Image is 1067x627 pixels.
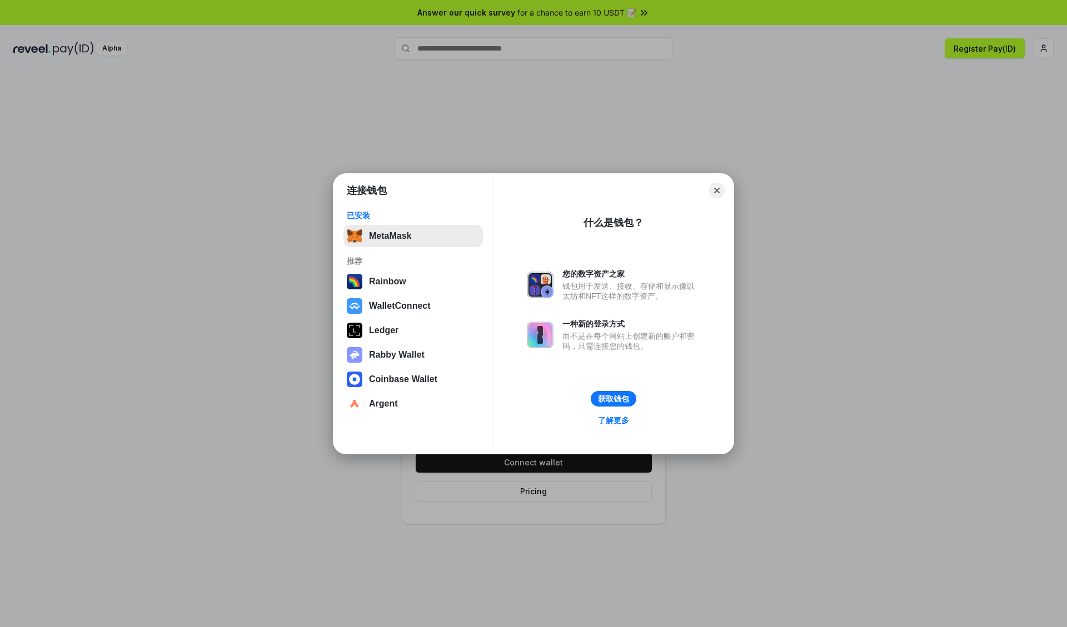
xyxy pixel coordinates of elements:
[562,331,700,351] div: 而不是在每个网站上创建新的账户和密码，只需连接您的钱包。
[369,325,398,335] div: Ledger
[343,393,483,415] button: Argent
[343,225,483,247] button: MetaMask
[527,322,554,348] img: svg+xml,%3Csvg%20xmlns%3D%22http%3A%2F%2Fwww.w3.org%2F2000%2Fsvg%22%20fill%3D%22none%22%20viewBox...
[369,374,437,384] div: Coinbase Wallet
[343,368,483,390] button: Coinbase Wallet
[347,184,387,197] h1: 连接钱包
[347,298,362,314] img: svg+xml,%3Csvg%20width%3D%2228%22%20height%3D%2228%22%20viewBox%3D%220%200%2028%2028%22%20fill%3D...
[347,396,362,412] img: svg+xml,%3Csvg%20width%3D%2228%22%20height%3D%2228%22%20viewBox%3D%220%200%2028%2028%22%20fill%3D...
[347,347,362,363] img: svg+xml,%3Csvg%20xmlns%3D%22http%3A%2F%2Fwww.w3.org%2F2000%2Fsvg%22%20fill%3D%22none%22%20viewBox...
[584,216,644,229] div: 什么是钱包？
[562,269,700,279] div: 您的数字资产之家
[562,281,700,301] div: 钱包用于发送、接收、存储和显示像以太坊和NFT这样的数字资产。
[347,256,480,266] div: 推荐
[591,391,636,407] button: 获取钱包
[591,413,636,428] a: 了解更多
[369,301,431,311] div: WalletConnect
[343,270,483,293] button: Rainbow
[369,350,425,360] div: Rabby Wallet
[343,344,483,366] button: Rabby Wallet
[369,277,406,287] div: Rainbow
[347,372,362,387] img: svg+xml,%3Csvg%20width%3D%2228%22%20height%3D%2228%22%20viewBox%3D%220%200%2028%2028%22%20fill%3D...
[343,295,483,317] button: WalletConnect
[347,323,362,338] img: svg+xml,%3Csvg%20xmlns%3D%22http%3A%2F%2Fwww.w3.org%2F2000%2Fsvg%22%20width%3D%2228%22%20height%3...
[598,394,629,404] div: 获取钱包
[562,319,700,329] div: 一种新的登录方式
[527,272,554,298] img: svg+xml,%3Csvg%20xmlns%3D%22http%3A%2F%2Fwww.w3.org%2F2000%2Fsvg%22%20fill%3D%22none%22%20viewBox...
[709,183,725,198] button: Close
[369,399,398,409] div: Argent
[343,319,483,342] button: Ledger
[347,228,362,244] img: svg+xml,%3Csvg%20fill%3D%22none%22%20height%3D%2233%22%20viewBox%3D%220%200%2035%2033%22%20width%...
[598,415,629,425] div: 了解更多
[369,231,411,241] div: MetaMask
[347,274,362,289] img: svg+xml,%3Csvg%20width%3D%22120%22%20height%3D%22120%22%20viewBox%3D%220%200%20120%20120%22%20fil...
[347,210,480,220] div: 已安装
